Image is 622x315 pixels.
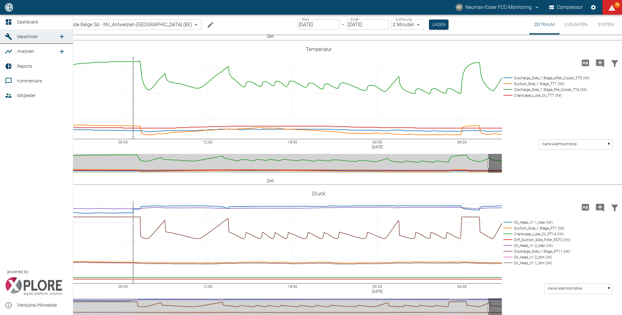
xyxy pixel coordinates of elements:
[455,2,541,13] button: fcc-monitoring@neuman-esser.com
[17,78,42,83] span: Kommentare
[297,20,340,30] input: DD.MM.YYYY
[7,269,28,275] span: powered by
[23,21,192,28] a: 13.0007/1_Air Liquide Belge SA - NV_Antwerpen-[GEOGRAPHIC_DATA] (BE)
[341,21,345,28] p: –
[17,20,38,24] span: Dashboard
[391,20,424,30] div: 2 Minuten
[429,20,449,30] button: Laden
[542,142,577,146] text: Keine Alarmkorridore
[578,204,593,210] span: Hohe Auflösung
[56,45,68,58] a: new /analyses/list/0
[456,4,463,11] div: NF
[607,55,622,71] button: Daten filtern
[346,20,389,30] input: DD.MM.YYYY
[4,3,14,11] img: logo
[351,17,359,22] label: Ende
[548,286,582,291] text: Keine Alarmkorridore
[593,199,607,215] button: Kommentar hinzufügen
[614,2,620,8] span: 78
[592,15,620,34] button: System
[17,93,36,98] span: Mitglieder
[204,19,216,31] button: Machine bearbeiten
[32,21,192,28] span: 13.0007/1_Air Liquide Belge SA - NV_Antwerpen-[GEOGRAPHIC_DATA] (BE)
[17,34,38,39] span: Maschinen
[578,60,593,65] span: Hohe Auflösung
[17,49,34,54] span: Analysen
[548,2,584,13] button: Compressor
[56,31,68,43] a: new /machines
[559,15,592,34] button: Live-Daten
[302,17,309,22] label: Start
[607,199,622,215] button: Daten filtern
[593,55,607,71] button: Kommentar hinzufügen
[5,277,63,295] img: Xplore Logo
[17,64,32,69] span: Reports
[529,15,559,34] button: Zeitraum
[395,17,412,22] label: Auflösung
[588,2,599,13] button: Einstellungen
[17,302,68,309] span: Versions-Hinweise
